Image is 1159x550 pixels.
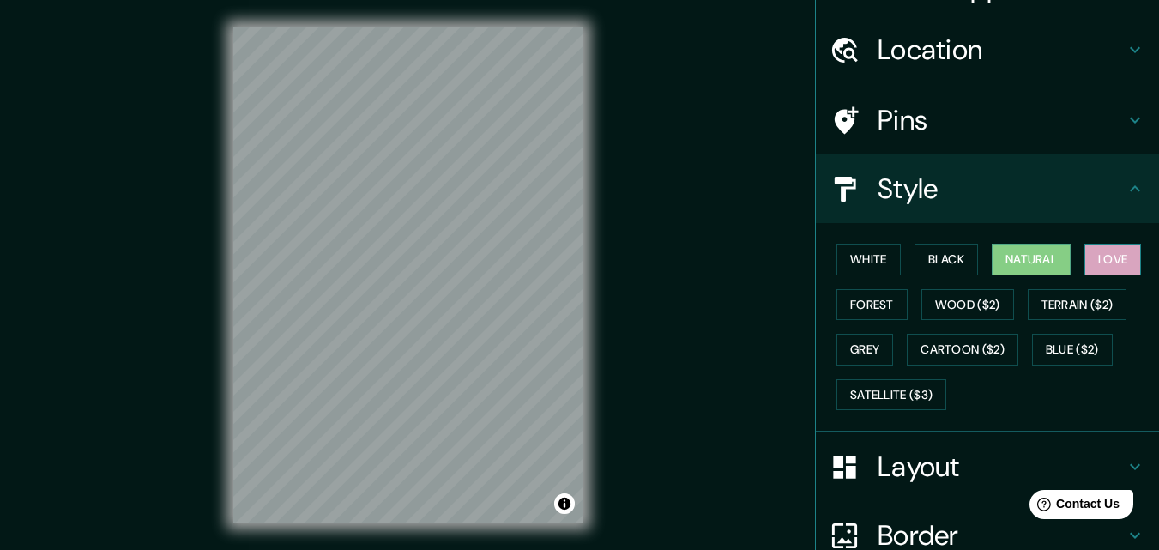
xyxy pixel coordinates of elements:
button: Grey [836,334,893,366]
button: Cartoon ($2) [907,334,1018,366]
button: White [836,244,901,275]
h4: Pins [878,103,1125,137]
button: Forest [836,289,908,321]
button: Love [1084,244,1141,275]
div: Style [816,154,1159,223]
div: Pins [816,86,1159,154]
h4: Style [878,172,1125,206]
button: Black [915,244,979,275]
canvas: Map [233,27,583,523]
iframe: Help widget launcher [1006,483,1140,531]
h4: Layout [878,450,1125,484]
button: Satellite ($3) [836,379,946,411]
button: Terrain ($2) [1028,289,1127,321]
button: Toggle attribution [554,493,575,514]
button: Wood ($2) [921,289,1014,321]
div: Location [816,15,1159,84]
button: Blue ($2) [1032,334,1113,366]
div: Layout [816,432,1159,501]
h4: Location [878,33,1125,67]
button: Natural [992,244,1071,275]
